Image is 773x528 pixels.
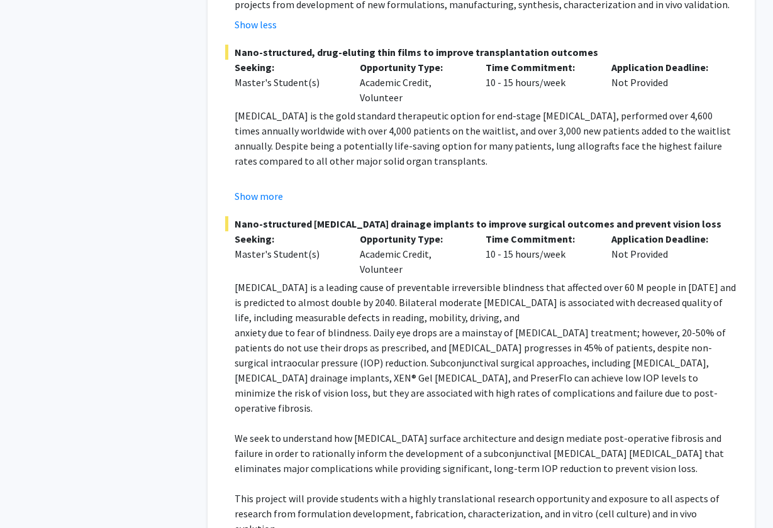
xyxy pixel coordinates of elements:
[602,231,728,277] div: Not Provided
[350,60,476,105] div: Academic Credit, Volunteer
[235,231,342,246] p: Seeking:
[611,60,718,75] p: Application Deadline:
[476,231,602,277] div: 10 - 15 hours/week
[235,431,737,476] p: We seek to understand how [MEDICAL_DATA] surface architecture and design mediate post-operative f...
[486,231,592,246] p: Time Commitment:
[9,471,53,519] iframe: Chat
[360,60,467,75] p: Opportunity Type:
[350,231,476,277] div: Academic Credit, Volunteer
[602,60,728,105] div: Not Provided
[235,75,342,90] div: Master's Student(s)
[235,17,277,32] button: Show less
[235,280,737,325] p: [MEDICAL_DATA] is a leading cause of preventable irreversible blindness that affected over 60 M p...
[235,325,737,415] p: anxiety due to fear of blindness. Daily eye drops are a mainstay of [MEDICAL_DATA] treatment; how...
[235,246,342,261] div: Master's Student(s)
[476,60,602,105] div: 10 - 15 hours/week
[235,108,737,168] p: [MEDICAL_DATA] is the gold standard therapeutic option for end-stage [MEDICAL_DATA], performed ov...
[235,189,283,204] button: Show more
[486,60,592,75] p: Time Commitment:
[225,216,737,231] span: Nano-structured [MEDICAL_DATA] drainage implants to improve surgical outcomes and prevent vision ...
[360,231,467,246] p: Opportunity Type:
[225,45,737,60] span: Nano-structured, drug-eluting thin films to improve transplantation outcomes
[611,231,718,246] p: Application Deadline:
[235,60,342,75] p: Seeking:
